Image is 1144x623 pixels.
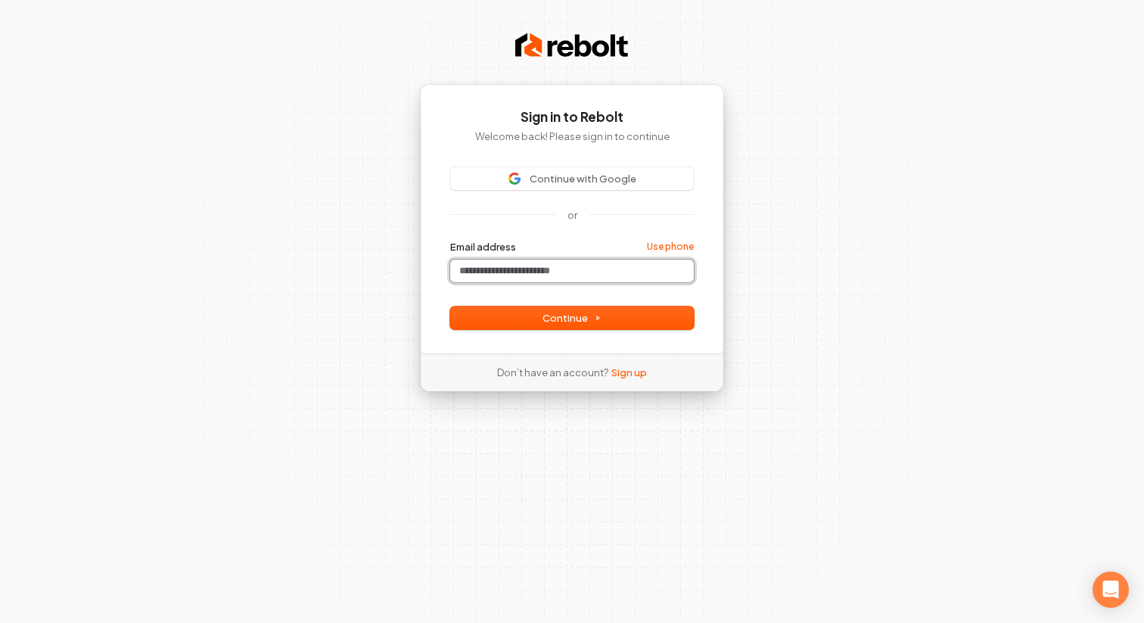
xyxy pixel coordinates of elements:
[450,167,694,190] button: Sign in with GoogleContinue with Google
[647,241,694,253] a: Use phone
[611,366,647,379] a: Sign up
[450,307,694,329] button: Continue
[450,108,694,126] h1: Sign in to Rebolt
[515,30,629,61] img: Rebolt Logo
[542,311,602,325] span: Continue
[450,129,694,143] p: Welcome back! Please sign in to continue
[530,172,636,185] span: Continue with Google
[450,240,516,254] label: Email address
[497,366,608,379] span: Don’t have an account?
[1093,572,1129,608] div: Open Intercom Messenger
[508,173,521,185] img: Sign in with Google
[567,208,577,222] p: or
